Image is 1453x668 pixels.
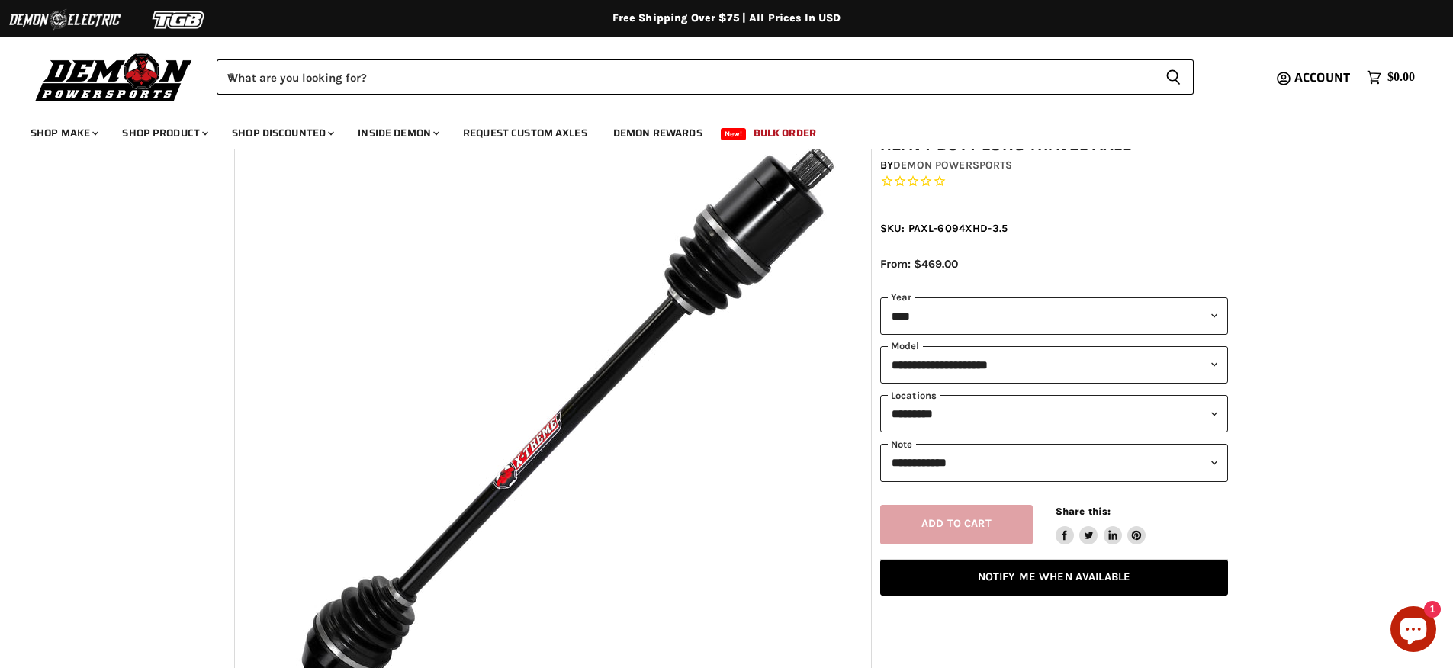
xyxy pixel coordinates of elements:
[346,117,448,149] a: Inside Demon
[880,220,1228,236] div: SKU: PAXL-6094XHD-3.5
[122,5,236,34] img: TGB Logo 2
[880,297,1228,335] select: year
[721,128,747,140] span: New!
[1294,68,1350,87] span: Account
[1056,506,1111,517] span: Share this:
[217,59,1194,95] form: Product
[880,395,1228,432] select: keys
[880,560,1228,596] a: Notify Me When Available
[217,59,1153,95] input: When autocomplete results are available use up and down arrows to review and enter to select
[8,5,122,34] img: Demon Electric Logo 2
[880,157,1228,174] div: by
[880,257,958,271] span: From: $469.00
[742,117,828,149] a: Bulk Order
[19,111,1411,149] ul: Main menu
[1387,70,1415,85] span: $0.00
[602,117,714,149] a: Demon Rewards
[1287,71,1359,85] a: Account
[1359,66,1422,88] a: $0.00
[880,346,1228,384] select: modal-name
[893,159,1012,172] a: Demon Powersports
[880,117,1228,155] h1: Polaris RZR PRO XP Demon Xtreme Heavy Duty Long Travel Axle
[111,117,217,149] a: Shop Product
[880,174,1228,190] span: Rated 0.0 out of 5 stars 0 reviews
[19,117,108,149] a: Shop Make
[452,117,599,149] a: Request Custom Axles
[1153,59,1194,95] button: Search
[1056,505,1146,545] aside: Share this:
[220,117,343,149] a: Shop Discounted
[117,11,1337,25] div: Free Shipping Over $75 | All Prices In USD
[1386,606,1441,656] inbox-online-store-chat: Shopify online store chat
[880,444,1228,481] select: keys
[31,50,198,104] img: Demon Powersports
